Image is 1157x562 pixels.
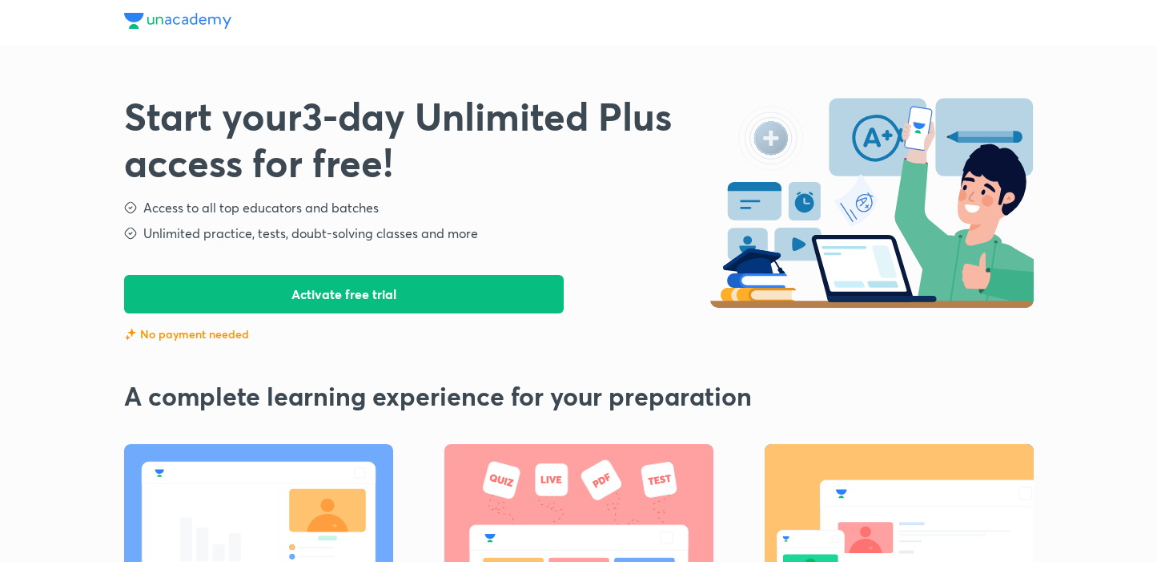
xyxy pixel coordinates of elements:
[140,326,249,342] p: No payment needed
[124,328,137,341] img: feature
[124,13,231,33] a: Unacademy
[123,225,139,241] img: step
[123,200,139,216] img: step
[124,275,564,313] button: Activate free trial
[124,381,1034,411] h2: A complete learning experience for your preparation
[143,198,379,217] h5: Access to all top educators and batches
[124,13,231,29] img: Unacademy
[143,224,478,243] h5: Unlimited practice, tests, doubt-solving classes and more
[710,93,1033,308] img: start-free-trial
[124,93,711,185] h3: Start your 3 -day Unlimited Plus access for free!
